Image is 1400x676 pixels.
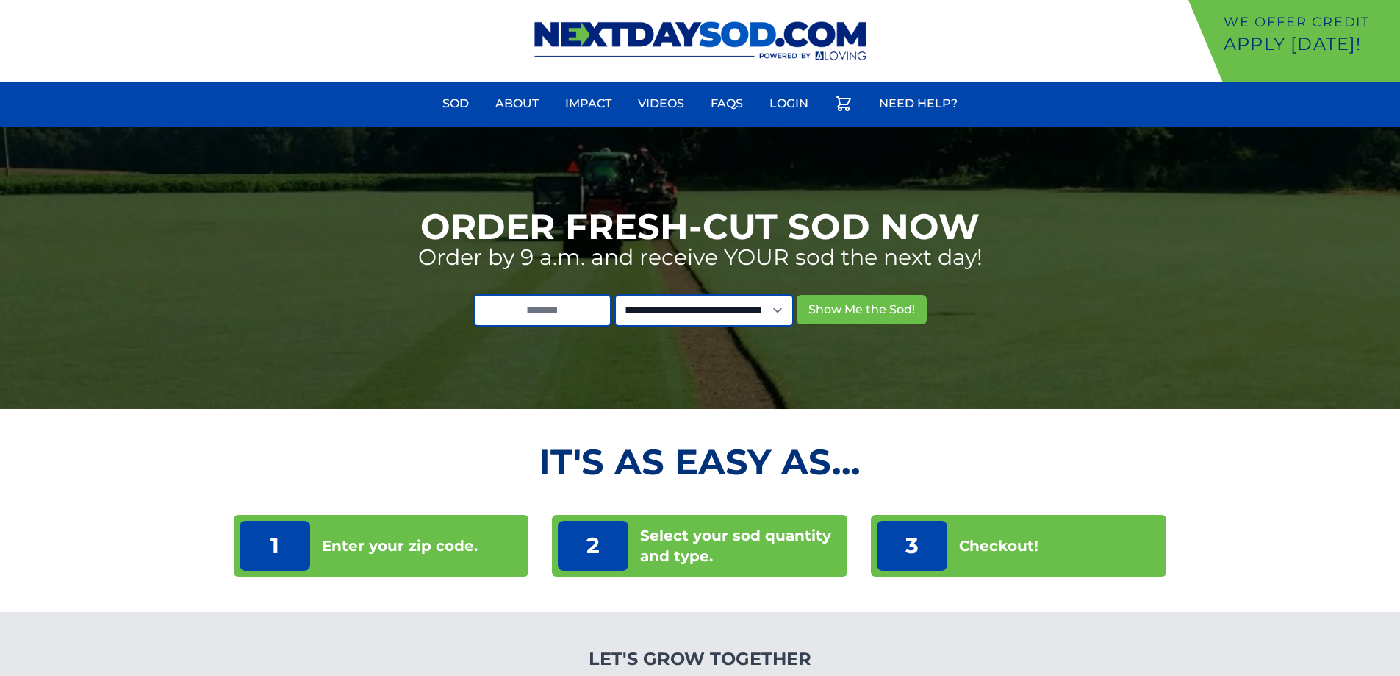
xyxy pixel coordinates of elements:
a: Videos [629,86,693,121]
a: Impact [556,86,620,121]
h4: Let's Grow Together [510,647,890,671]
p: 1 [240,521,310,571]
a: Need Help? [870,86,966,121]
button: Show Me the Sod! [797,295,927,324]
p: Enter your zip code. [322,536,478,556]
a: FAQs [702,86,752,121]
a: Sod [434,86,478,121]
h2: It's as Easy As... [234,444,1167,480]
p: Apply [DATE]! [1224,32,1394,56]
a: Login [761,86,817,121]
a: About [487,86,548,121]
p: We offer Credit [1224,12,1394,32]
p: Checkout! [959,536,1038,556]
p: Select your sod quantity and type. [640,525,841,566]
p: Order by 9 a.m. and receive YOUR sod the next day! [418,244,983,271]
h1: Order Fresh-Cut Sod Now [420,209,980,244]
p: 3 [877,521,947,571]
p: 2 [558,521,628,571]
